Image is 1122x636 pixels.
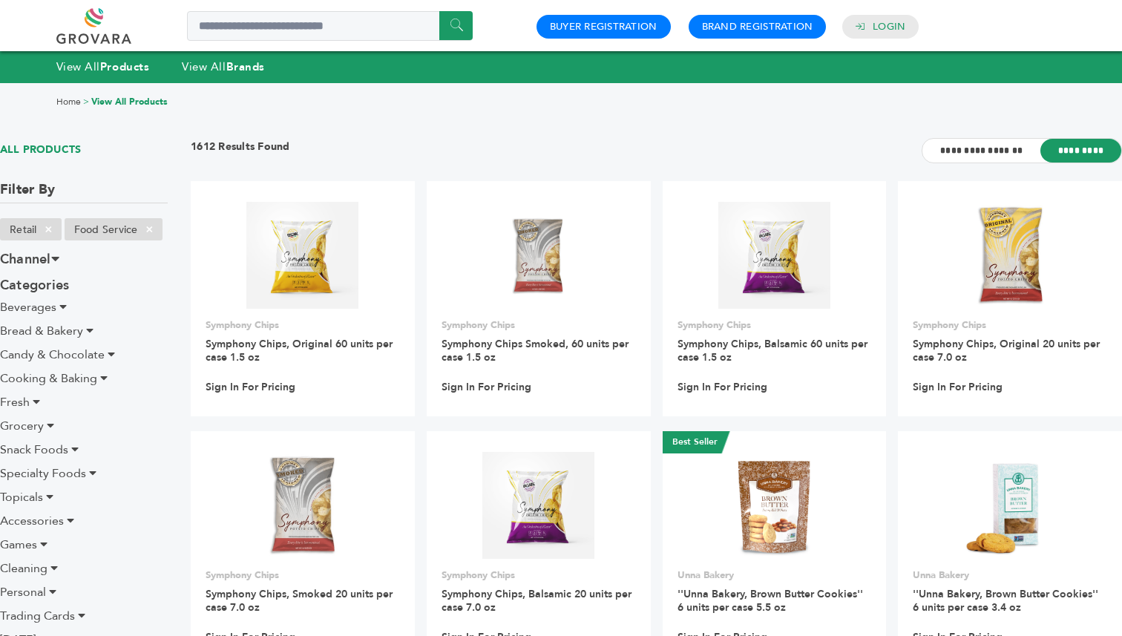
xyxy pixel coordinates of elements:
a: Sign In For Pricing [206,381,295,394]
a: Sign In For Pricing [442,381,531,394]
p: Symphony Chips [206,318,400,332]
img: Symphony Chips, Balsamic 60 units per case 1.5 oz [718,202,830,309]
img: Symphony Chips, Smoked 20 units per case 7.0 oz [266,452,338,559]
strong: Brands [226,59,265,74]
a: Brand Registration [702,20,813,33]
strong: Products [100,59,149,74]
a: Symphony Chips, Balsamic 20 units per case 7.0 oz [442,587,631,614]
a: View AllProducts [56,59,150,74]
a: Sign In For Pricing [678,381,767,394]
span: > [83,96,89,108]
a: View All Products [91,96,168,108]
a: Home [56,96,81,108]
span: × [137,220,162,238]
p: Symphony Chips [442,318,636,332]
img: ''Unna Bakery, Brown Butter Cookies'' 6 units per case 3.4 oz [957,452,1064,560]
a: View AllBrands [182,59,265,74]
li: Food Service [65,218,163,240]
img: Symphony Chips, Original 60 units per case 1.5 oz [246,202,358,309]
p: Symphony Chips [913,318,1107,332]
img: Symphony Chips Smoked, 60 units per case 1.5 oz [485,202,592,309]
a: Login [873,20,905,33]
a: Sign In For Pricing [913,381,1003,394]
p: Symphony Chips [678,318,872,332]
a: Symphony Chips, Original 60 units per case 1.5 oz [206,337,393,364]
input: Search a product or brand... [187,11,473,41]
a: Symphony Chips, Balsamic 60 units per case 1.5 oz [678,337,867,364]
img: Symphony Chips, Original 20 units per case 7.0 oz [975,202,1046,309]
a: ''Unna Bakery, Brown Butter Cookies'' 6 units per case 5.5 oz [678,587,863,614]
span: × [36,220,61,238]
p: Unna Bakery [913,568,1107,582]
a: Buyer Registration [550,20,657,33]
p: Symphony Chips [206,568,400,582]
p: Unna Bakery [678,568,872,582]
a: ''Unna Bakery, Brown Butter Cookies'' 6 units per case 3.4 oz [913,587,1098,614]
img: Symphony Chips, Balsamic 20 units per case 7.0 oz [482,452,594,559]
h3: 1612 Results Found [191,140,290,163]
p: Symphony Chips [442,568,636,582]
img: ''Unna Bakery, Brown Butter Cookies'' 6 units per case 5.5 oz [721,452,828,560]
a: Symphony Chips, Smoked 20 units per case 7.0 oz [206,587,393,614]
a: Symphony Chips, Original 20 units per case 7.0 oz [913,337,1100,364]
a: Symphony Chips Smoked, 60 units per case 1.5 oz [442,337,629,364]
